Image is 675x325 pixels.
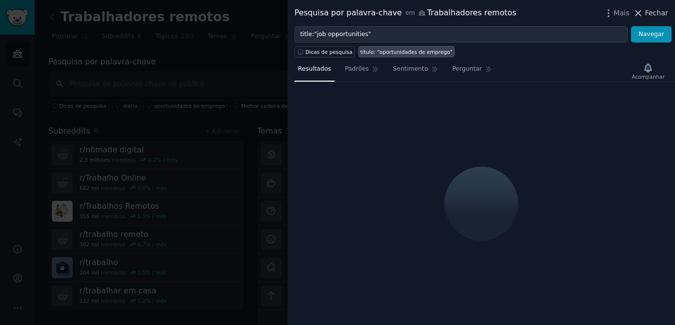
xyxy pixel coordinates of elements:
font: Resultados [298,65,331,72]
a: título: "oportunidades de emprego" [358,46,455,57]
font: Fechar [645,9,668,17]
font: Sentimento [393,65,428,72]
font: Dicas de pesquisa [305,49,352,55]
font: Perguntar [452,65,482,72]
font: título: "oportunidades de emprego" [360,49,452,55]
button: Fechar [633,8,668,18]
a: Perguntar [449,61,496,82]
font: Pesquisa por palavra-chave [295,8,402,17]
button: Dicas de pesquisa [295,46,355,57]
font: Trabalhadores remotos [427,8,516,17]
a: Sentimento [389,61,442,82]
button: Mais [603,8,630,18]
a: Padrões [341,61,382,82]
font: Padrões [345,65,369,72]
a: Resultados [295,61,335,82]
input: Experimente uma palavra-chave relacionada ao seu negócio [295,26,628,43]
font: Navegar [638,31,664,38]
font: em [405,9,415,16]
button: Navegar [631,26,672,43]
font: Mais [614,9,630,17]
